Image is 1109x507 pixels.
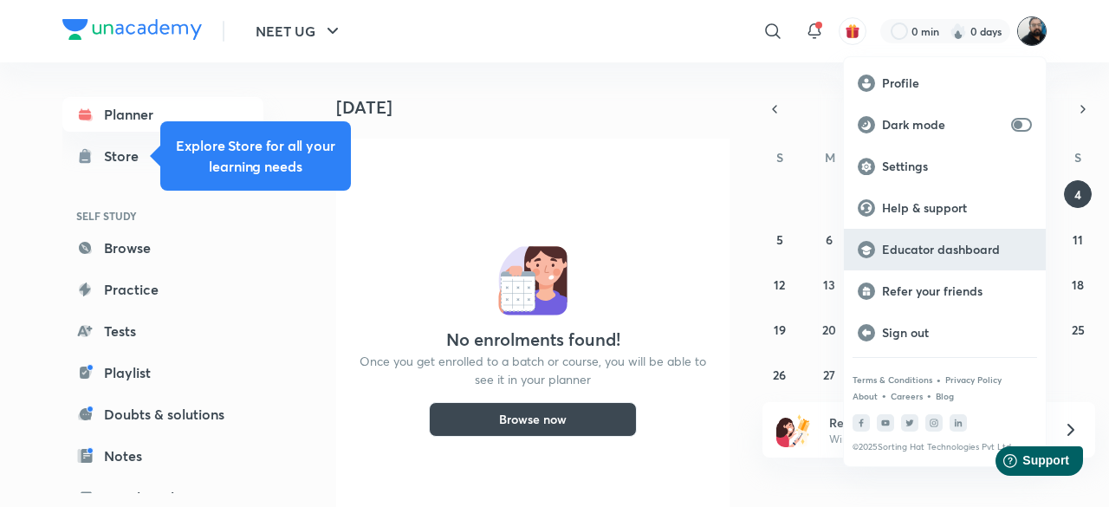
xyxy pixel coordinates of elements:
[844,62,1046,104] a: Profile
[882,117,1004,133] p: Dark mode
[945,374,1002,385] a: Privacy Policy
[844,146,1046,187] a: Settings
[844,229,1046,270] a: Educator dashboard
[882,159,1032,174] p: Settings
[936,391,954,401] a: Blog
[881,387,887,403] div: •
[882,242,1032,257] p: Educator dashboard
[882,325,1032,341] p: Sign out
[174,135,337,177] h5: Explore Store for all your learning needs
[853,442,1037,452] p: © 2025 Sorting Hat Technologies Pvt Ltd
[936,372,942,387] div: •
[853,391,878,401] a: About
[882,200,1032,216] p: Help & support
[853,374,932,385] a: Terms & Conditions
[882,75,1032,91] p: Profile
[891,391,923,401] a: Careers
[955,439,1090,488] iframe: Help widget launcher
[844,270,1046,312] a: Refer your friends
[882,283,1032,299] p: Refer your friends
[926,387,932,403] div: •
[844,187,1046,229] a: Help & support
